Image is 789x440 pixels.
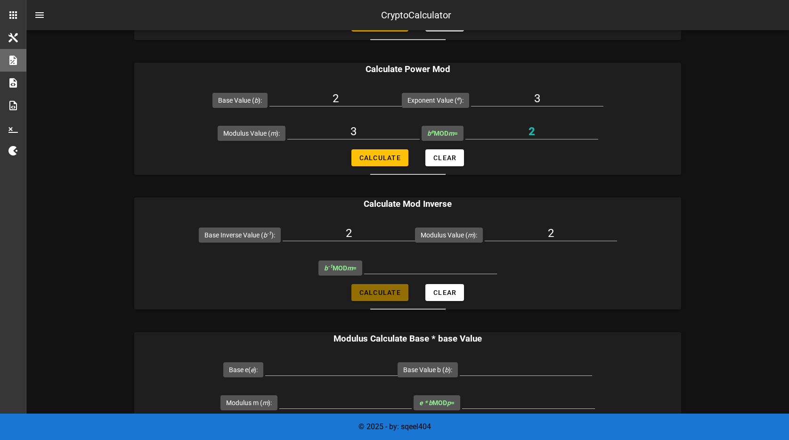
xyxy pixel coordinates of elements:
sup: e [457,96,460,102]
span: Clear [433,289,456,296]
i: m [468,231,473,239]
sup: -1 [267,230,271,236]
span: Clear [433,154,456,162]
h3: Modulus Calculate Base * base Value [134,332,681,345]
label: Modulus m ( ): [226,398,272,407]
sup: e [431,129,434,135]
label: Base Value b ( ): [403,365,452,375]
i: m [262,399,268,407]
h3: Calculate Mod Inverse [134,197,681,211]
label: Modulus Value ( ): [223,129,280,138]
button: Calculate [351,149,408,166]
label: Base e( ): [229,365,258,375]
h3: Calculate Power Mod [134,63,681,76]
i: p [447,399,451,407]
span: MOD = [427,130,458,137]
i: e * b [419,399,432,407]
span: Calculate [359,289,401,296]
i: e [251,366,254,374]
i: b [445,366,448,374]
i: b [427,130,434,137]
i: m [448,130,454,137]
i: m [270,130,276,137]
span: MOD = [419,399,455,407]
button: Clear [425,284,464,301]
label: Base Value ( ): [218,96,262,105]
span: © 2025 - by: sqeel404 [358,422,431,431]
i: b [324,264,333,272]
sup: -1 [328,263,333,269]
div: CryptoCalculator [381,8,451,22]
button: Calculate [351,284,408,301]
button: Clear [425,149,464,166]
span: MOD = [324,264,357,272]
label: Modulus Value ( ): [421,230,477,240]
i: m [347,264,353,272]
button: nav-menu-toggle [28,4,51,26]
label: Exponent Value ( ): [407,96,464,105]
label: Base Inverse Value ( ): [204,230,275,240]
i: b [254,97,258,104]
span: Calculate [359,154,401,162]
i: b [263,231,271,239]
